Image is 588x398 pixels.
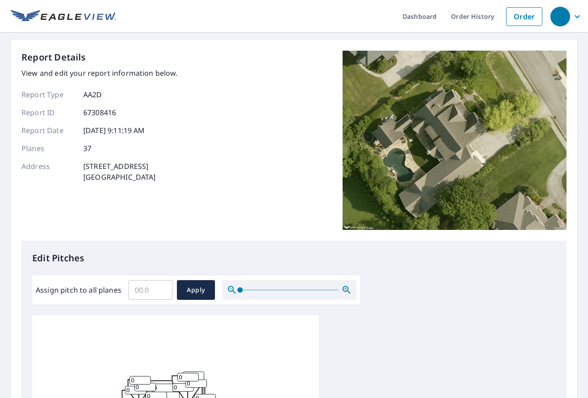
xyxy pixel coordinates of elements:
[21,89,75,100] p: Report Type
[11,10,116,23] img: EV Logo
[83,89,102,100] p: AA2D
[21,107,75,118] p: Report ID
[21,161,75,182] p: Address
[21,125,75,136] p: Report Date
[21,51,86,64] p: Report Details
[129,277,172,303] input: 00.0
[506,7,542,26] a: Order
[83,161,156,182] p: [STREET_ADDRESS] [GEOGRAPHIC_DATA]
[83,125,145,136] p: [DATE] 9:11:19 AM
[177,280,215,300] button: Apply
[36,285,121,295] label: Assign pitch to all planes
[32,251,556,265] p: Edit Pitches
[83,107,116,118] p: 67308416
[184,285,208,296] span: Apply
[21,68,178,78] p: View and edit your report information below.
[83,143,91,154] p: 37
[21,143,75,154] p: Planes
[343,51,567,230] img: Top image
